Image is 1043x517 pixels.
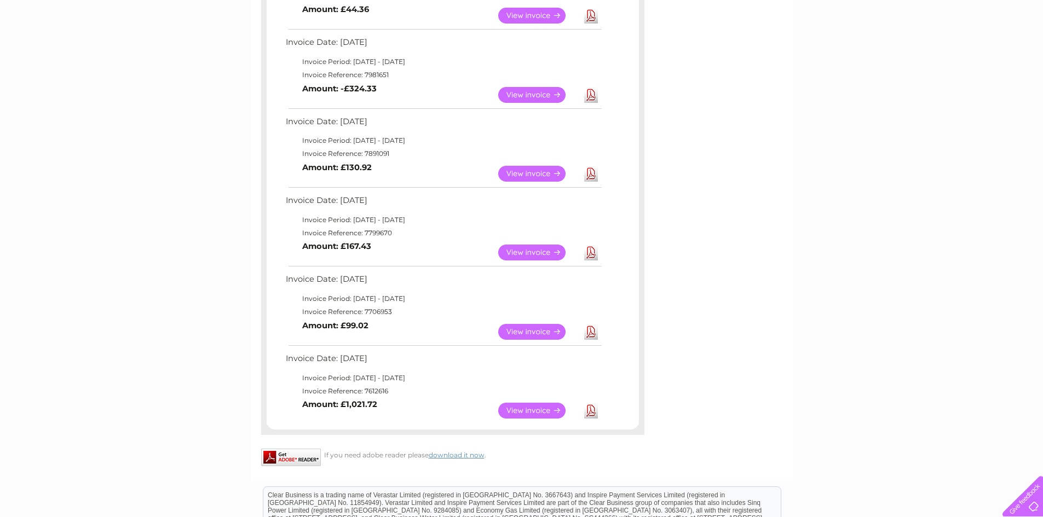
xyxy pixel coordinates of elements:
[498,8,579,24] a: View
[837,5,912,19] a: 0333 014 3131
[283,351,603,371] td: Invoice Date: [DATE]
[302,399,377,409] b: Amount: £1,021.72
[283,272,603,292] td: Invoice Date: [DATE]
[283,305,603,318] td: Invoice Reference: 7706953
[302,84,377,94] b: Amount: -£324.33
[948,47,964,55] a: Blog
[37,28,93,62] img: logo.png
[429,451,485,459] a: download it now
[584,166,598,182] a: Download
[584,403,598,419] a: Download
[498,87,579,103] a: View
[283,134,603,147] td: Invoice Period: [DATE] - [DATE]
[302,162,372,172] b: Amount: £130.92
[302,4,369,14] b: Amount: £44.36
[970,47,997,55] a: Contact
[302,321,368,330] b: Amount: £99.02
[283,55,603,68] td: Invoice Period: [DATE] - [DATE]
[1007,47,1033,55] a: Log out
[283,385,603,398] td: Invoice Reference: 7612616
[498,403,579,419] a: View
[283,213,603,226] td: Invoice Period: [DATE] - [DATE]
[498,245,579,260] a: View
[878,47,902,55] a: Energy
[263,6,781,53] div: Clear Business is a trading name of Verastar Limited (registered in [GEOGRAPHIC_DATA] No. 3667643...
[283,114,603,135] td: Invoice Date: [DATE]
[850,47,871,55] a: Water
[283,292,603,305] td: Invoice Period: [DATE] - [DATE]
[584,87,598,103] a: Download
[584,324,598,340] a: Download
[261,449,644,459] div: If you need adobe reader please .
[908,47,941,55] a: Telecoms
[283,193,603,213] td: Invoice Date: [DATE]
[283,147,603,160] td: Invoice Reference: 7891091
[498,324,579,340] a: View
[283,371,603,385] td: Invoice Period: [DATE] - [DATE]
[584,8,598,24] a: Download
[498,166,579,182] a: View
[302,241,371,251] b: Amount: £167.43
[283,35,603,55] td: Invoice Date: [DATE]
[283,226,603,240] td: Invoice Reference: 7799670
[283,68,603,82] td: Invoice Reference: 7981651
[584,245,598,260] a: Download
